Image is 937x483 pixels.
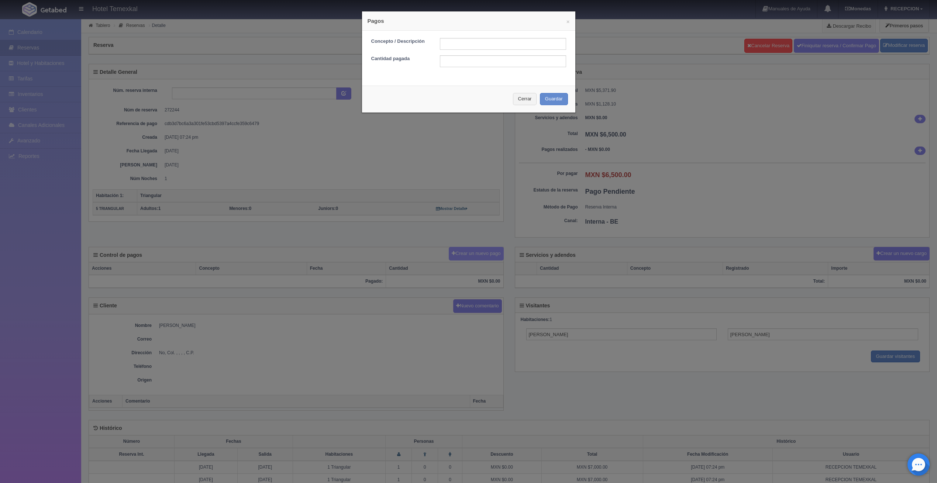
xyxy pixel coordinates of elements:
label: Concepto / Descripción [366,38,434,45]
button: × [566,19,570,24]
label: Cantidad pagada [366,55,434,62]
button: Guardar [540,93,568,105]
h4: Pagos [368,17,570,25]
button: Cerrar [513,93,537,105]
